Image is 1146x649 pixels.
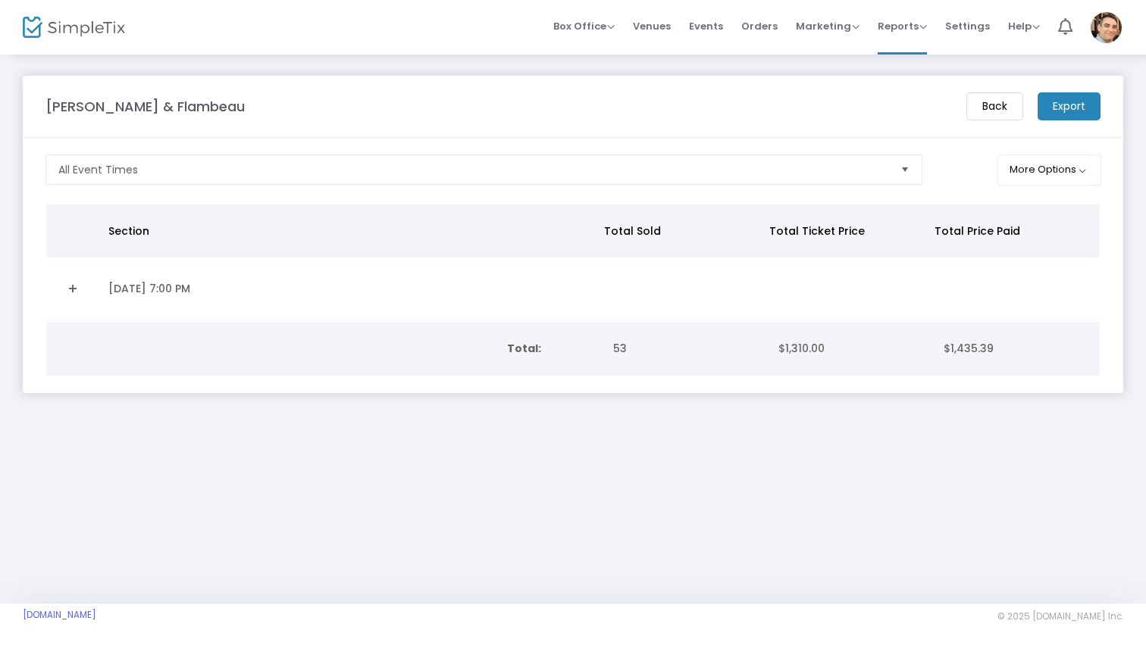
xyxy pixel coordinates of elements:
[997,610,1123,622] span: © 2025 [DOMAIN_NAME] Inc.
[99,257,600,320] td: [DATE] 7:00 PM
[1008,19,1040,33] span: Help
[796,19,859,33] span: Marketing
[55,276,90,301] a: Expand Details
[1038,92,1101,120] m-button: Export
[633,7,671,45] span: Venues
[46,322,1100,376] div: Data table
[46,204,1100,320] div: Data table
[935,223,1020,239] span: Total Price Paid
[58,162,138,177] span: All Event Times
[45,96,245,117] m-panel-title: [PERSON_NAME] & Flambeau
[23,609,96,621] a: [DOMAIN_NAME]
[689,7,723,45] span: Events
[553,19,615,33] span: Box Office
[878,19,927,33] span: Reports
[945,7,990,45] span: Settings
[99,204,595,257] th: Section
[769,223,865,239] span: Total Ticket Price
[966,92,1023,120] m-button: Back
[741,7,778,45] span: Orders
[507,341,541,356] b: Total:
[944,341,994,356] span: $1,435.39
[613,341,627,356] span: 53
[997,154,1101,186] button: More Options
[778,341,825,356] span: $1,310.00
[595,204,760,257] th: Total Sold
[894,155,916,184] button: Select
